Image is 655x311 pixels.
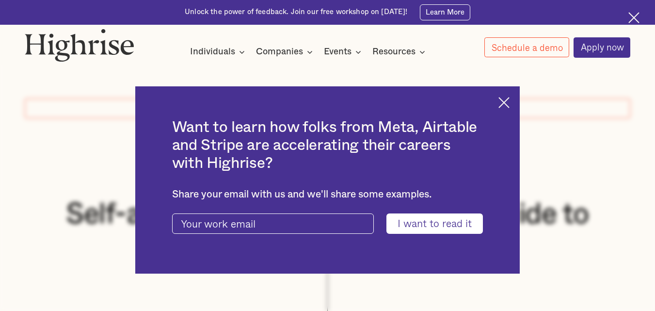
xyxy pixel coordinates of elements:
a: Learn More [420,4,470,20]
div: Resources [372,46,428,58]
div: Individuals [190,46,235,58]
div: Companies [256,46,303,58]
div: Resources [372,46,415,58]
img: Cross icon [628,12,639,23]
div: Individuals [190,46,248,58]
div: Unlock the power of feedback. Join our free workshop on [DATE]! [185,7,407,17]
input: I want to read it [386,213,483,234]
div: Companies [256,46,316,58]
img: Highrise logo [25,29,134,62]
form: current-ascender-blog-article-modal-form [172,213,483,234]
input: Your work email [172,213,374,234]
div: Events [324,46,364,58]
a: Schedule a demo [484,37,570,57]
div: Share your email with us and we'll share some examples. [172,189,483,201]
h2: Want to learn how folks from Meta, Airtable and Stripe are accelerating their careers with Highrise? [172,119,483,172]
img: Cross icon [498,97,510,108]
div: Events [324,46,351,58]
a: Apply now [574,37,631,58]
